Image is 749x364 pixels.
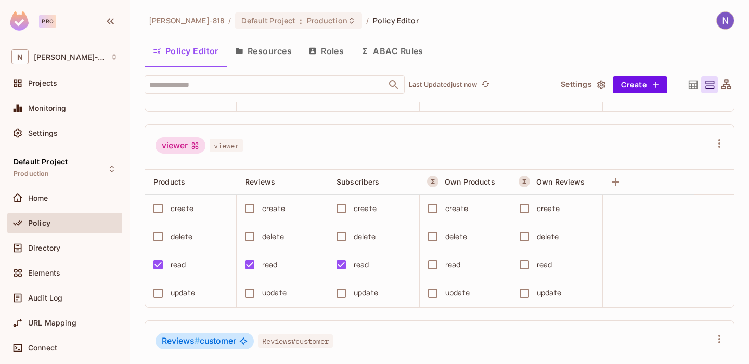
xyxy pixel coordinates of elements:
div: create [445,203,468,214]
button: Roles [300,38,352,64]
button: Policy Editor [145,38,227,64]
div: update [537,287,561,298]
span: Directory [28,244,60,252]
span: Home [28,194,48,202]
span: the active workspace [149,16,224,25]
div: read [537,259,552,270]
span: URL Mapping [28,319,76,327]
span: Click to refresh data [477,79,492,91]
img: Nantha Kumar [717,12,734,29]
span: Policy Editor [373,16,419,25]
button: ABAC Rules [352,38,432,64]
span: # [195,336,200,346]
div: update [171,287,195,298]
div: delete [171,231,192,242]
div: read [171,259,186,270]
span: N [11,49,29,64]
span: customer [162,336,236,346]
span: Connect [28,344,57,352]
div: Pro [39,15,56,28]
li: / [366,16,369,25]
div: create [171,203,193,214]
div: create [262,203,285,214]
span: Own Reviews [536,177,585,186]
li: / [228,16,231,25]
span: Reviews [162,336,200,346]
div: create [354,203,377,214]
span: Audit Log [28,294,62,302]
span: viewer [210,139,243,152]
span: refresh [481,80,490,90]
span: Default Project [241,16,295,25]
button: refresh [479,79,492,91]
span: Reviews#customer [258,334,333,348]
div: delete [445,231,467,242]
div: update [262,287,287,298]
span: Production [307,16,347,25]
span: Policy [28,219,50,227]
button: Resources [227,38,300,64]
div: update [445,287,470,298]
div: read [354,259,369,270]
div: update [354,287,378,298]
button: Open [386,77,401,92]
button: A Resource Set is a dynamically conditioned resource, defined by real-time criteria. [519,176,530,187]
button: Settings [557,76,609,93]
img: SReyMgAAAABJRU5ErkJggg== [10,11,29,31]
div: delete [262,231,284,242]
span: Projects [28,79,57,87]
span: Subscribers [337,177,380,186]
p: Last Updated just now [409,81,477,89]
div: delete [354,231,376,242]
span: Reviews [245,177,275,186]
span: Monitoring [28,104,67,112]
div: viewer [156,137,205,154]
div: delete [537,231,559,242]
span: Elements [28,269,60,277]
span: Workspace: Nantha-818 [34,53,105,61]
span: Default Project [14,158,68,166]
span: : [299,17,303,25]
span: Own Products [445,177,495,186]
span: Products [153,177,185,186]
button: A Resource Set is a dynamically conditioned resource, defined by real-time criteria. [427,176,438,187]
button: Create [613,76,667,93]
div: read [445,259,461,270]
div: create [537,203,560,214]
span: Production [14,170,49,178]
span: Settings [28,129,58,137]
div: read [262,259,278,270]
